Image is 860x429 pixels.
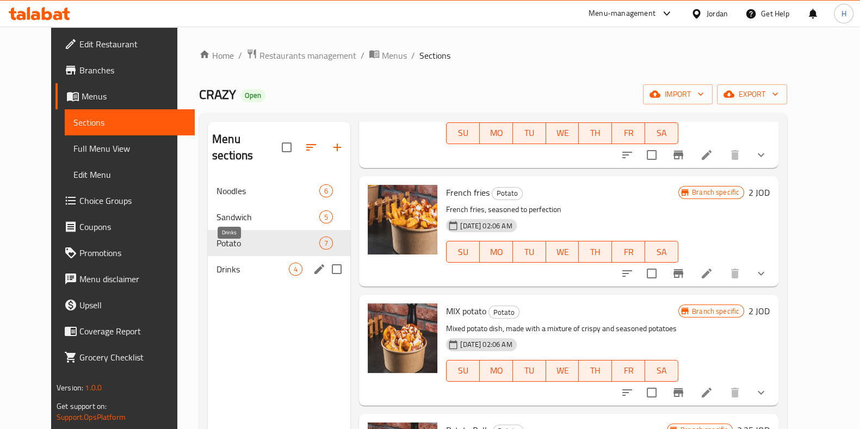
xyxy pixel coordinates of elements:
li: / [411,49,415,62]
button: Add section [324,134,350,160]
span: [DATE] 02:06 AM [456,221,516,231]
div: items [319,237,333,250]
button: MO [480,360,513,382]
a: Menus [55,83,195,109]
span: WE [550,125,575,141]
li: / [361,49,364,62]
button: FR [612,122,645,144]
span: 1.0.0 [85,381,102,395]
span: Drinks [216,263,289,276]
span: Potato [492,187,522,200]
a: Branches [55,57,195,83]
button: edit [311,261,327,277]
a: Coupons [55,214,195,240]
button: Branch-specific-item [665,380,691,406]
button: sort-choices [614,260,640,287]
a: Support.OpsPlatform [57,410,126,424]
button: export [717,84,787,104]
span: Select all sections [275,136,298,159]
h6: 2 JOD [748,185,770,200]
span: H [841,8,846,20]
div: items [289,263,302,276]
button: import [643,84,713,104]
button: SA [645,360,678,382]
span: Branches [79,64,186,77]
button: FR [612,360,645,382]
span: Menus [82,90,186,103]
span: Branch specific [688,306,744,316]
span: MIX potato [446,303,486,319]
span: French fries [446,184,490,201]
span: SU [451,244,475,260]
span: Sections [419,49,450,62]
span: 7 [320,238,332,248]
span: MO [484,125,509,141]
a: Home [199,49,234,62]
span: Promotions [79,246,186,259]
button: TH [579,122,612,144]
span: SU [451,363,475,378]
button: sort-choices [614,380,640,406]
a: Edit menu item [700,148,713,161]
span: Coverage Report [79,325,186,338]
button: SA [645,241,678,263]
button: SA [645,122,678,144]
button: WE [546,122,579,144]
span: TH [583,244,608,260]
span: 6 [320,186,332,196]
button: FR [612,241,645,263]
nav: breadcrumb [199,48,787,63]
div: Open [240,89,265,102]
span: FR [616,244,641,260]
span: Menus [382,49,407,62]
a: Coverage Report [55,318,195,344]
a: Promotions [55,240,195,266]
span: Restaurants management [259,49,356,62]
button: TU [513,122,546,144]
nav: Menu sections [208,173,350,287]
span: Noodles [216,184,319,197]
button: SU [446,122,480,144]
button: MO [480,122,513,144]
span: SA [649,244,674,260]
div: Noodles6 [208,178,350,204]
span: TH [583,363,608,378]
span: Potato [216,237,319,250]
span: Coupons [79,220,186,233]
img: French fries [368,185,437,254]
button: SU [446,241,480,263]
span: Choice Groups [79,194,186,207]
span: CRAZY [199,82,236,107]
button: TH [579,360,612,382]
button: sort-choices [614,142,640,168]
button: WE [546,360,579,382]
a: Edit menu item [700,386,713,399]
span: FR [616,125,641,141]
div: Jordan [707,8,728,20]
button: Branch-specific-item [665,142,691,168]
a: Menu disclaimer [55,266,195,292]
a: Edit menu item [700,267,713,280]
button: show more [748,260,774,287]
a: Sections [65,109,195,135]
span: 5 [320,212,332,222]
span: export [726,88,778,101]
span: Branch specific [688,187,744,197]
span: TU [517,125,542,141]
img: MIX potato [368,303,437,373]
span: TU [517,363,542,378]
span: SU [451,125,475,141]
span: Upsell [79,299,186,312]
p: Mixed potato dish, made with a mixture of crispy and seasoned potatoes [446,322,678,335]
div: Potato [492,187,523,200]
button: TH [579,241,612,263]
a: Full Menu View [65,135,195,161]
span: MO [484,244,509,260]
span: 4 [289,264,302,275]
span: Grocery Checklist [79,351,186,364]
span: Edit Menu [73,168,186,181]
span: Sandwich [216,210,319,223]
button: TU [513,241,546,263]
